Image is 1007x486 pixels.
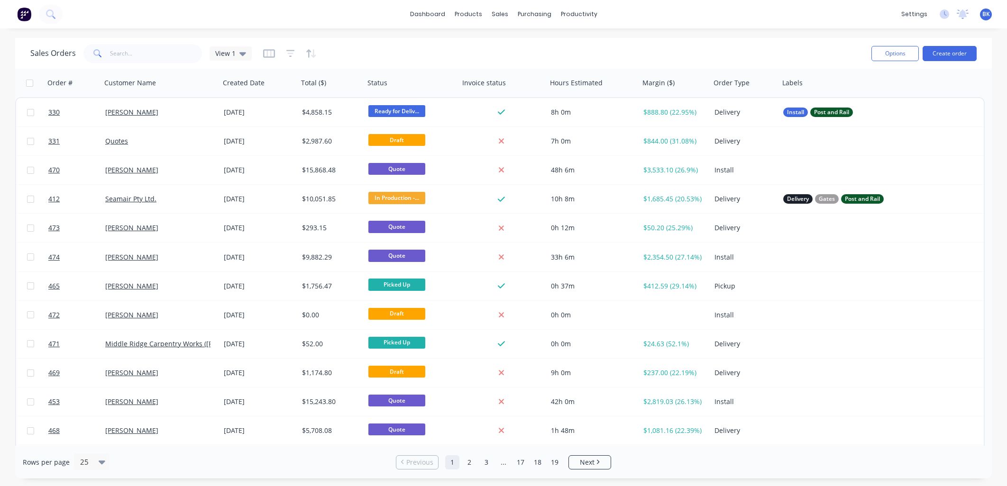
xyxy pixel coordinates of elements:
button: DeliveryGatesPost and Rail [783,194,884,204]
div: [DATE] [224,136,294,146]
a: Middle Ridge Carpentry Works ([PERSON_NAME]) [105,339,261,348]
div: $5,708.08 [302,426,358,435]
div: $10,051.85 [302,194,358,204]
div: [DATE] [224,194,294,204]
span: Quote [368,395,425,406]
div: 48h 6m [551,165,632,175]
a: [PERSON_NAME] [105,108,158,117]
span: 472 [48,310,60,320]
span: Install [787,108,804,117]
a: Page 2 [462,455,476,469]
div: Customer Name [104,78,156,88]
div: Order Type [714,78,750,88]
span: Previous [406,458,433,467]
div: $3,533.10 (26.9%) [643,165,704,175]
a: Page 17 [513,455,528,469]
div: Delivery [714,194,773,204]
span: 473 [48,223,60,233]
div: Created Date [223,78,265,88]
span: View 1 [215,48,236,58]
div: purchasing [513,7,556,21]
div: Install [714,165,773,175]
div: [DATE] [224,252,294,262]
span: 412 [48,194,60,204]
a: Seamair Pty Ltd. [105,194,156,203]
a: 453 [48,387,105,416]
div: Delivery [714,136,773,146]
div: $237.00 (22.19%) [643,368,704,378]
a: 474 [48,243,105,271]
a: 469 [48,359,105,387]
span: 469 [48,368,60,378]
h1: Sales Orders [30,49,76,58]
a: 330 [48,98,105,126]
a: 468 [48,416,105,445]
div: Delivery [714,368,773,378]
div: 7h 0m [551,136,632,146]
div: 33h 6m [551,252,632,262]
a: [PERSON_NAME] [105,252,158,261]
div: $52.00 [302,339,358,349]
div: Order # [47,78,73,88]
button: InstallPost and Rail [783,108,853,117]
span: 330 [48,108,60,117]
div: 0h 0m [551,310,632,320]
span: Picked Up [368,337,425,349]
a: [PERSON_NAME] [105,397,158,406]
a: Previous page [396,458,438,467]
div: $1,174.80 [302,368,358,378]
div: $4,858.15 [302,108,358,117]
div: 1h 48m [551,426,632,435]
a: Page 19 [548,455,562,469]
div: 0h 12m [551,223,632,233]
a: Page 18 [531,455,545,469]
span: Post and Rail [814,108,849,117]
span: In Production -... [368,192,425,204]
div: $2,819.03 (26.13%) [643,397,704,406]
span: Quote [368,250,425,261]
div: [DATE] [224,108,294,117]
div: Total ($) [301,78,326,88]
div: $0.00 [302,310,358,320]
span: 468 [48,426,60,435]
div: products [450,7,487,21]
div: 0h 37m [551,281,632,291]
a: [PERSON_NAME] [105,223,158,232]
span: 474 [48,252,60,262]
a: Page 1 is your current page [445,455,459,469]
span: Post and Rail [845,194,880,204]
div: [DATE] [224,223,294,233]
div: 42h 0m [551,397,632,406]
div: $50.20 (25.29%) [643,223,704,233]
span: Delivery [787,194,809,204]
div: $15,868.48 [302,165,358,175]
div: 10h 8m [551,194,632,204]
span: 470 [48,165,60,175]
div: $24.63 (52.1%) [643,339,704,349]
img: Factory [17,7,31,21]
div: Delivery [714,223,773,233]
div: $1,685.45 (20.53%) [643,194,704,204]
div: Delivery [714,426,773,435]
a: [PERSON_NAME] [105,426,158,435]
div: Pickup [714,281,773,291]
div: settings [897,7,932,21]
a: dashboard [405,7,450,21]
div: Install [714,397,773,406]
a: 412 [48,185,105,213]
div: 9h 0m [551,368,632,378]
a: 473 [48,214,105,242]
div: $844.00 (31.08%) [643,136,704,146]
div: $412.59 (29.14%) [643,281,704,291]
a: 471 [48,330,105,358]
div: 8h 0m [551,108,632,117]
div: $9,882.29 [302,252,358,262]
div: Install [714,310,773,320]
div: [DATE] [224,165,294,175]
ul: Pagination [392,455,615,469]
a: 472 [48,301,105,329]
div: [DATE] [224,426,294,435]
div: $293.15 [302,223,358,233]
span: Quote [368,221,425,233]
span: Quote [368,163,425,175]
